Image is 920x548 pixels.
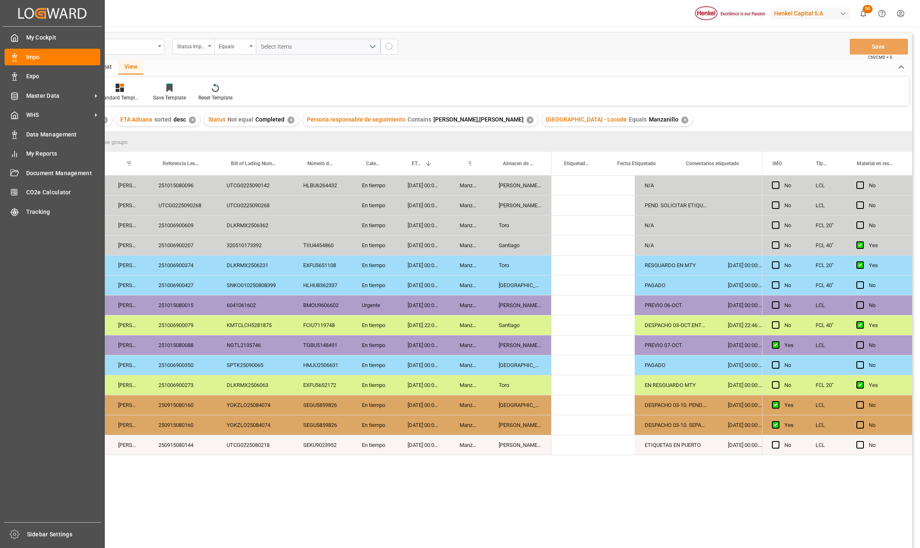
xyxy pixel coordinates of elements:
[816,161,829,166] span: Tipo de Carga (LCL/FCL)
[762,415,912,435] div: Press SPACE to select this row.
[806,295,846,315] div: LCL
[118,60,143,74] div: View
[489,435,552,455] div: [PERSON_NAME] Tlalnepantla
[148,295,217,315] div: 251015080015
[762,236,912,255] div: Press SPACE to select this row.
[307,161,334,166] span: Número de Contenedor
[398,335,450,355] div: [DATE] 00:00:00
[108,315,148,335] div: [PERSON_NAME]
[35,375,552,395] div: Press SPACE to select this row.
[433,116,524,123] span: [PERSON_NAME],[PERSON_NAME]
[261,43,296,50] span: Select Items
[293,176,352,195] div: HLBU6264432
[189,117,196,124] div: ✕
[489,295,552,315] div: [PERSON_NAME] Tlalnepantla
[635,255,718,275] div: RESGUARDO EN MTY
[806,176,846,195] div: LCL
[352,275,398,295] div: En tiempo
[681,117,688,124] div: ✕
[398,196,450,215] div: [DATE] 00:00:00
[762,395,912,415] div: Press SPACE to select this row.
[784,276,796,295] div: No
[5,49,100,65] a: Impo
[217,355,293,375] div: SPTK25090065
[450,236,489,255] div: Manzanillo
[762,275,912,295] div: Press SPACE to select this row.
[564,161,590,166] span: Etiquetado?
[489,395,552,415] div: [GEOGRAPHIC_DATA]
[649,116,678,123] span: Manzanillo
[217,196,293,215] div: UTCG0225090268
[35,176,552,196] div: Press SPACE to select this row.
[718,295,772,315] div: [DATE] 00:00:00
[408,116,431,123] span: Contains
[762,315,912,335] div: Press SPACE to select this row.
[99,94,141,102] div: Standard Templates
[762,216,912,236] div: Press SPACE to select this row.
[35,395,552,415] div: Press SPACE to select this row.
[854,4,873,23] button: show 50 new notifications
[635,315,718,335] div: DESPACHO 03-OCT.ENTREGAR 17-OCT
[148,255,217,275] div: 251006900374
[217,335,293,355] div: NGTL2135746
[256,39,381,55] button: open menu
[293,315,352,335] div: FCIU7119748
[869,416,902,435] div: No
[635,196,718,215] div: PEND. SOLICITAR ETIQUETAS
[148,375,217,395] div: 251006900273
[806,435,846,455] div: LCL
[635,295,718,315] div: PREVIO 06-OCT
[219,41,247,50] div: Equals
[762,335,912,355] div: Press SPACE to select this row.
[35,255,552,275] div: Press SPACE to select this row.
[784,296,796,315] div: No
[629,116,647,123] span: Equals
[108,196,148,215] div: [PERSON_NAME]
[352,255,398,275] div: En tiempo
[806,375,846,395] div: FCL 20"
[352,295,398,315] div: Urgente
[293,435,352,455] div: SEKU9023952
[293,355,352,375] div: HMJU2506631
[718,335,772,355] div: [DATE] 00:00:00
[489,415,552,435] div: [PERSON_NAME] Tlalnepantla
[148,176,217,195] div: 251015080096
[366,161,380,166] span: Categoría
[450,275,489,295] div: Manzanillo
[806,236,846,255] div: FCL 40"
[635,176,718,195] div: N/A
[806,315,846,335] div: FCL 40"
[177,41,205,50] div: Status Importación
[293,275,352,295] div: HLHU8362337
[217,415,293,435] div: YOKZLO25084074
[489,176,552,195] div: [PERSON_NAME] Tlalnepantla
[26,169,101,178] span: Document Management
[450,295,489,315] div: Manzanillo
[5,68,100,84] a: Expo
[450,395,489,415] div: Manzanillo
[293,255,352,275] div: EXFU5651108
[718,355,772,375] div: [DATE] 00:00:00
[352,236,398,255] div: En tiempo
[108,295,148,315] div: [PERSON_NAME]
[35,196,552,216] div: Press SPACE to select this row.
[863,5,873,13] span: 50
[635,375,718,395] div: EN RESGUARDO MTY
[120,116,152,123] span: ETA Aduana
[26,92,92,100] span: Master Data
[806,196,846,215] div: LCL
[217,176,293,195] div: UTCG0225090142
[869,276,902,295] div: No
[635,355,718,375] div: PAGADO
[762,375,912,395] div: Press SPACE to select this row.
[489,375,552,395] div: Toro
[108,375,148,395] div: [PERSON_NAME]
[108,355,148,375] div: [PERSON_NAME]
[869,196,902,215] div: No
[718,395,772,415] div: [DATE] 00:00:00
[352,176,398,195] div: En tiempo
[26,208,101,216] span: Tracking
[352,395,398,415] div: En tiempo
[108,335,148,355] div: [PERSON_NAME]
[217,435,293,455] div: UTCG0225080218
